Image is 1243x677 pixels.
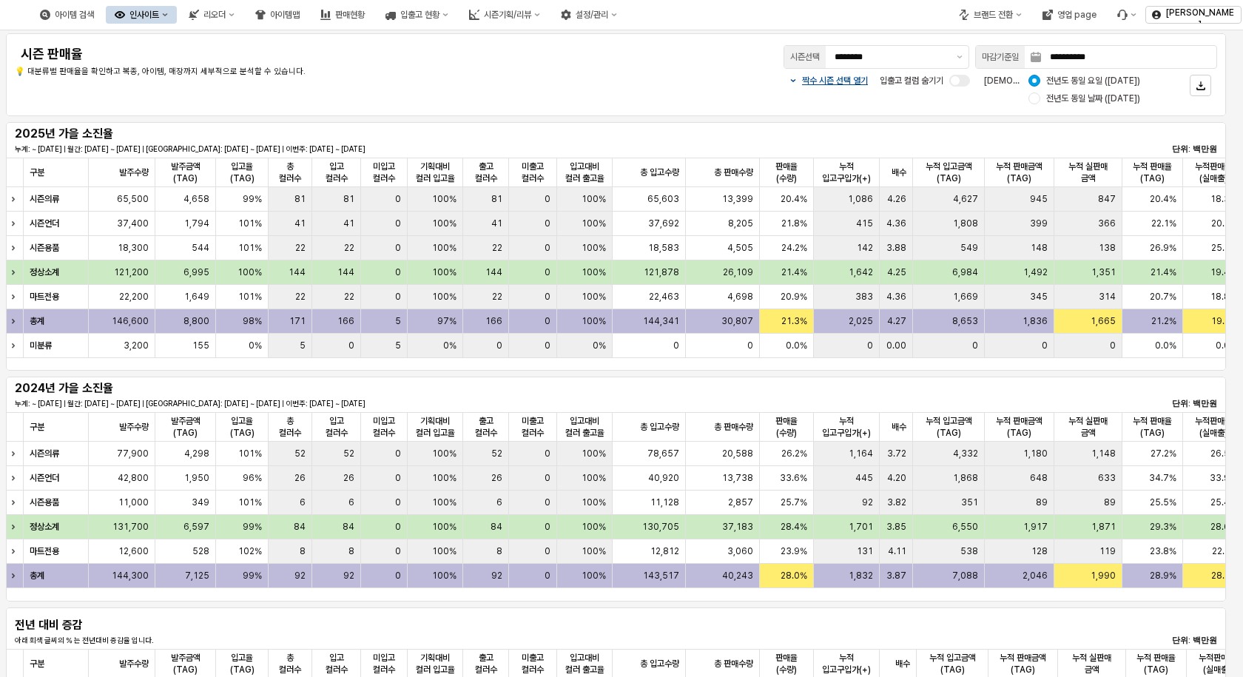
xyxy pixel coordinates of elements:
span: 25.2% [1211,242,1237,254]
span: 22 [295,291,306,303]
p: [PERSON_NAME] [1165,7,1235,30]
span: 기획대비 컬러 입고율 [414,161,457,184]
span: 0 [545,266,550,278]
span: 0 [1042,340,1048,351]
span: 0 [395,193,401,205]
span: 8,800 [183,315,209,327]
div: Expand row [6,187,25,211]
span: 415 [856,218,873,229]
span: 4.26 [887,193,906,205]
span: 22 [344,291,354,303]
span: 18,300 [118,242,149,254]
span: 0 [395,291,401,303]
span: 121,878 [644,266,679,278]
span: 21.4% [1151,266,1176,278]
span: 누적 판매금액(TAG) [991,415,1048,439]
span: 4,698 [727,291,753,303]
span: 8,205 [728,218,753,229]
span: 100% [432,193,457,205]
span: 누적 입고금액(TAG) [923,652,982,676]
div: 영업 page [1034,6,1105,24]
span: 22 [295,242,306,254]
span: 누적 판매금액(TAG) [994,652,1051,676]
div: Expand row [6,260,25,284]
span: 22,200 [119,291,149,303]
div: Expand row [6,466,25,490]
span: 24.2% [781,242,807,254]
span: 0.00 [886,340,906,351]
span: 1,351 [1091,266,1116,278]
strong: 시즌의류 [30,448,59,459]
span: 누적 입고금액(TAG) [919,415,978,439]
strong: 시즌의류 [30,194,59,204]
div: 브랜드 전환 [974,10,1013,20]
span: 입고대비 컬러 출고율 [563,415,606,439]
span: 입고율(TAG) [222,161,262,184]
span: 100% [582,266,606,278]
span: 65,603 [647,193,679,205]
div: Expand row [6,212,25,235]
p: 💡 대분류별 판매율을 확인하고 복종, 아이템, 매장까지 세부적으로 분석할 수 있습니다. [15,66,516,78]
span: 144 [485,266,502,278]
span: 발주금액(TAG) [161,652,209,676]
span: 0 [496,340,502,351]
span: 누적 입고구입가(+) [820,415,873,439]
span: 22,463 [649,291,679,303]
span: 총 컬러수 [274,415,306,439]
div: 시즌선택 [790,50,820,64]
span: 4,627 [953,193,978,205]
span: 총 입고수량 [640,658,679,670]
span: 20,588 [722,448,753,459]
span: 1,950 [184,472,209,484]
span: 1,649 [184,291,209,303]
span: 4,658 [183,193,209,205]
span: 847 [1098,193,1116,205]
span: 5 [300,340,306,351]
span: 26.9% [1150,242,1176,254]
span: 100% [582,193,606,205]
span: 1,836 [1023,315,1048,327]
span: 41 [491,218,502,229]
span: 누적 입고구입가(+) [820,652,873,676]
span: 97% [437,315,457,327]
span: 100% [432,291,457,303]
div: Expand row [6,539,25,563]
span: 0 [395,218,401,229]
div: Expand row [6,515,25,539]
span: 구분 [30,421,44,433]
span: 0 [1110,340,1116,351]
span: 13,399 [722,193,753,205]
span: 19.4% [1210,266,1237,278]
span: 구분 [30,166,44,178]
span: 6,984 [952,266,978,278]
span: 52 [343,448,354,459]
div: Expand row [6,334,25,357]
span: 52 [491,448,502,459]
span: 77,900 [117,448,149,459]
span: 기획대비 컬러 입고율 [414,415,457,439]
span: 98% [243,315,262,327]
span: 4,298 [184,448,209,459]
div: 시즌기획/리뷰 [484,10,531,20]
h4: 시즌 판매율 [21,47,510,61]
div: 입출고 현황 [400,10,439,20]
span: 발주금액(TAG) [161,161,209,184]
span: 총 입고수량 [640,166,679,178]
span: 101% [238,291,262,303]
span: 0 [673,340,679,351]
span: 171 [289,315,306,327]
span: 출고 컬러수 [469,161,502,184]
div: 인사이트 [129,10,159,20]
span: 0 [545,315,550,327]
span: 78,657 [647,448,679,459]
span: 누적판매율(실매출) [1189,161,1237,184]
span: 26.5% [1210,448,1237,459]
span: 81 [343,193,354,205]
span: 입고 컬러수 [318,415,355,439]
span: 100% [582,242,606,254]
span: 18.8% [1210,291,1237,303]
span: 138 [1099,242,1116,254]
span: 366 [1098,218,1116,229]
span: 3.72 [887,448,906,459]
span: 배수 [895,658,910,670]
